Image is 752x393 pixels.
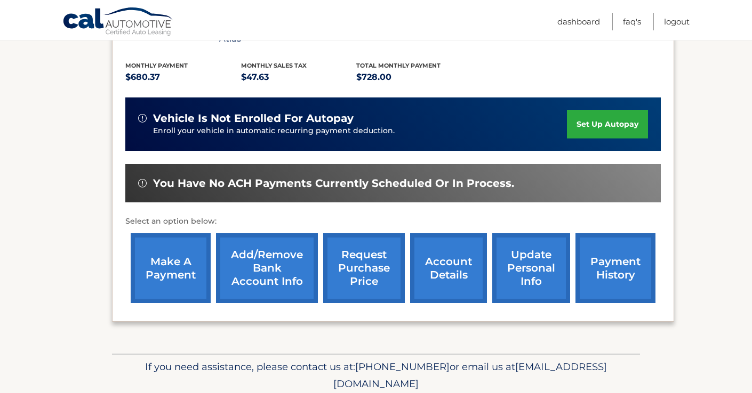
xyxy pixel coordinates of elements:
img: alert-white.svg [138,179,147,187]
span: Monthly sales Tax [241,62,307,69]
p: Select an option below: [125,215,661,228]
a: account details [410,233,487,303]
a: payment history [575,233,655,303]
a: Dashboard [557,13,600,30]
a: set up autopay [567,110,648,138]
a: make a payment [131,233,211,303]
p: $728.00 [356,70,472,85]
p: Enroll your vehicle in automatic recurring payment deduction. [153,125,567,137]
span: vehicle is not enrolled for autopay [153,112,354,125]
span: Monthly Payment [125,62,188,69]
img: alert-white.svg [138,114,147,122]
a: Logout [664,13,690,30]
span: [EMAIL_ADDRESS][DOMAIN_NAME] [333,361,607,390]
a: FAQ's [623,13,641,30]
p: $680.37 [125,70,241,85]
span: [PHONE_NUMBER] [355,361,450,373]
a: update personal info [492,233,570,303]
a: Add/Remove bank account info [216,233,318,303]
a: Cal Automotive [62,7,174,38]
p: If you need assistance, please contact us at: or email us at [119,358,633,392]
a: request purchase price [323,233,405,303]
span: You have no ACH payments currently scheduled or in process. [153,177,514,190]
p: $47.63 [241,70,357,85]
span: Total Monthly Payment [356,62,441,69]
